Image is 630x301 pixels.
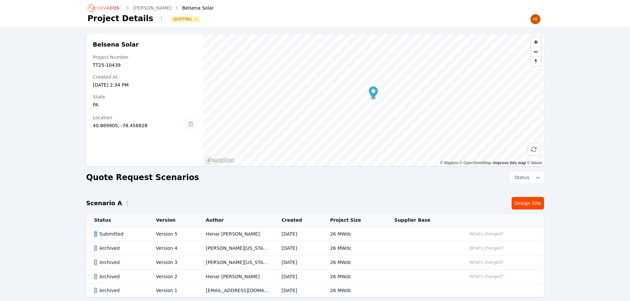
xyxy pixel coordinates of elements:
div: Archived [94,273,145,280]
div: Archived [94,259,145,266]
th: Author [198,213,273,227]
a: [PERSON_NAME] [133,5,172,11]
div: Submitted [94,231,145,237]
td: Henar [PERSON_NAME] [198,270,273,284]
div: Belsena Solar [173,5,214,11]
button: Zoom out [531,47,541,56]
th: Project Size [322,213,386,227]
th: Status [86,213,148,227]
td: [DATE] [273,284,322,297]
td: Henar [PERSON_NAME] [198,227,273,241]
a: Maxar [527,161,542,165]
td: Version 2 [148,270,198,284]
button: Status [509,171,544,183]
td: Version 5 [148,227,198,241]
button: Reset bearing to north [531,56,541,66]
h1: Project Details [88,13,153,24]
a: Mapbox [440,161,458,165]
button: What's changed? [467,245,507,252]
div: TT25-10439 [93,62,197,68]
td: 26 MWdc [322,270,386,284]
td: Version 4 [148,241,198,255]
a: Mapbox homepage [205,157,234,164]
button: What's changed? [467,230,507,238]
td: 26 MWdc [322,227,386,241]
span: Status [512,174,529,181]
tr: SubmittedVersion 5Henar [PERSON_NAME][DATE]26 MWdcWhat's changed? [86,227,544,241]
tr: ArchivedVersion 4[PERSON_NAME][US_STATE][DATE]26 MWdcWhat's changed? [86,241,544,255]
td: [PERSON_NAME][US_STATE] [198,255,273,270]
td: 26 MWdc [322,284,386,297]
h2: Scenario A [86,199,122,208]
td: [DATE] [273,227,322,241]
td: Version 3 [148,255,198,270]
tr: ArchivedVersion 2Henar [PERSON_NAME][DATE]26 MWdcWhat's changed? [86,270,544,284]
th: Created [273,213,322,227]
a: Design Site [512,197,544,209]
button: Zoom in [531,37,541,47]
div: Archived [94,287,145,294]
button: Quoting [172,17,200,22]
div: Map marker [369,87,378,100]
div: PA [93,101,197,108]
td: 26 MWdc [322,255,386,270]
h2: Quote Request Scenarios [86,172,199,183]
th: Supplier Base [387,213,459,227]
th: Version [148,213,198,227]
div: [DATE] 2:34 PM [93,82,197,88]
h2: Belsena Solar [93,41,197,49]
div: Archived [94,245,145,251]
td: [EMAIL_ADDRESS][DOMAIN_NAME] [198,284,273,297]
canvas: Map [203,34,544,166]
a: OpenStreetMap [459,161,491,165]
td: [DATE] [273,255,322,270]
td: [DATE] [273,241,322,255]
nav: Breadcrumb [88,3,214,13]
tr: ArchivedVersion 1[EMAIL_ADDRESS][DOMAIN_NAME][DATE]26 MWdc [86,284,544,297]
div: 40.869905, -78.458828 [93,122,186,129]
div: Project Number [93,54,197,60]
div: State [93,94,197,100]
button: What's changed? [467,259,507,266]
button: What's changed? [467,273,507,280]
td: Version 1 [148,284,198,297]
td: 26 MWdc [322,241,386,255]
tr: ArchivedVersion 3[PERSON_NAME][US_STATE][DATE]26 MWdcWhat's changed? [86,255,544,270]
img: Henar Luque [530,14,541,24]
td: [PERSON_NAME][US_STATE] [198,241,273,255]
a: Improve this map [493,161,526,165]
div: Location [93,114,186,121]
div: Created At [93,74,197,80]
td: [DATE] [273,270,322,284]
